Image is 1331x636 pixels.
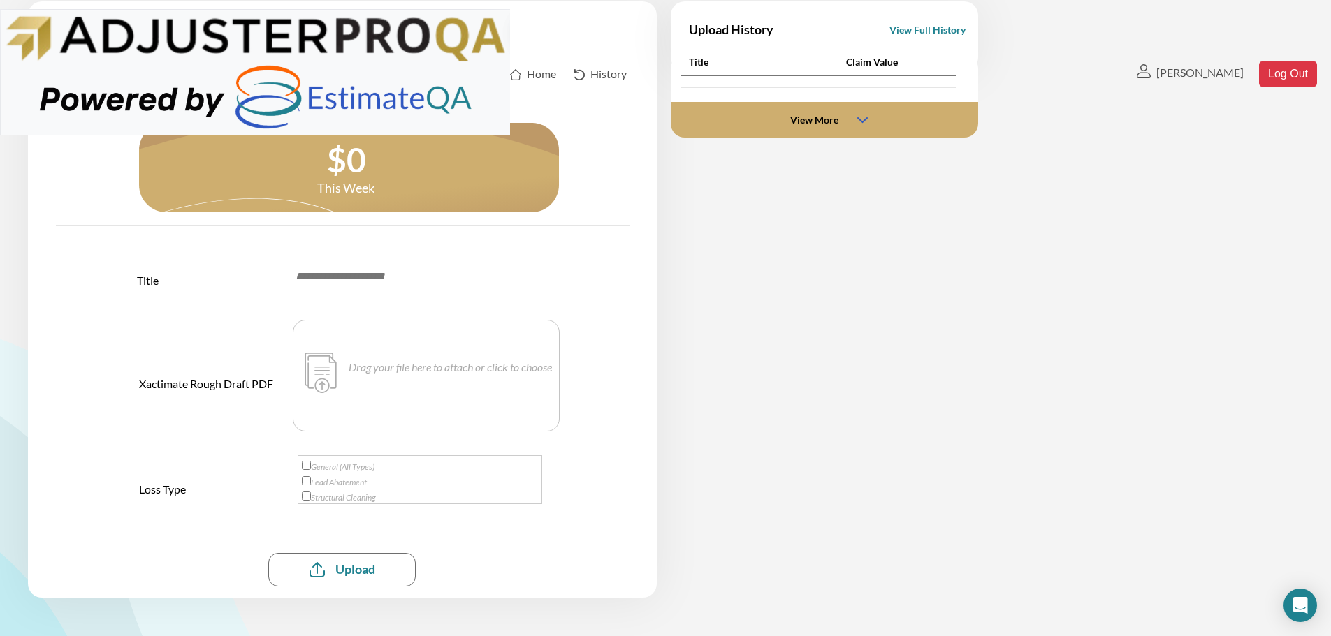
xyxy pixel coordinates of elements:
[302,459,538,475] label: General (All Types)
[510,66,539,82] a: Home
[317,180,375,195] div: This Week
[1137,64,1224,81] a: [PERSON_NAME]
[1259,61,1317,87] button: Log Out
[302,461,311,470] input: General (All Types)
[349,367,552,382] p: Drag your file here to attach or click to choose
[302,490,538,505] label: Structural Cleaning
[510,69,521,80] img: 9-home@2x.svg
[574,69,585,80] img: vector@2x.svg
[302,476,311,485] input: Lead Abatement
[270,140,423,180] div: $0
[137,273,159,288] div: Title
[1283,589,1317,622] div: Open Intercom Messenger
[1137,64,1151,78] img: 40-user@2x.svg
[139,482,186,497] div: Loss Type
[574,66,611,82] a: History
[302,491,311,501] input: Structural Cleaning
[302,475,538,490] label: Lead Abatement
[139,325,279,499] div: Xactimate Rough Draft PDF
